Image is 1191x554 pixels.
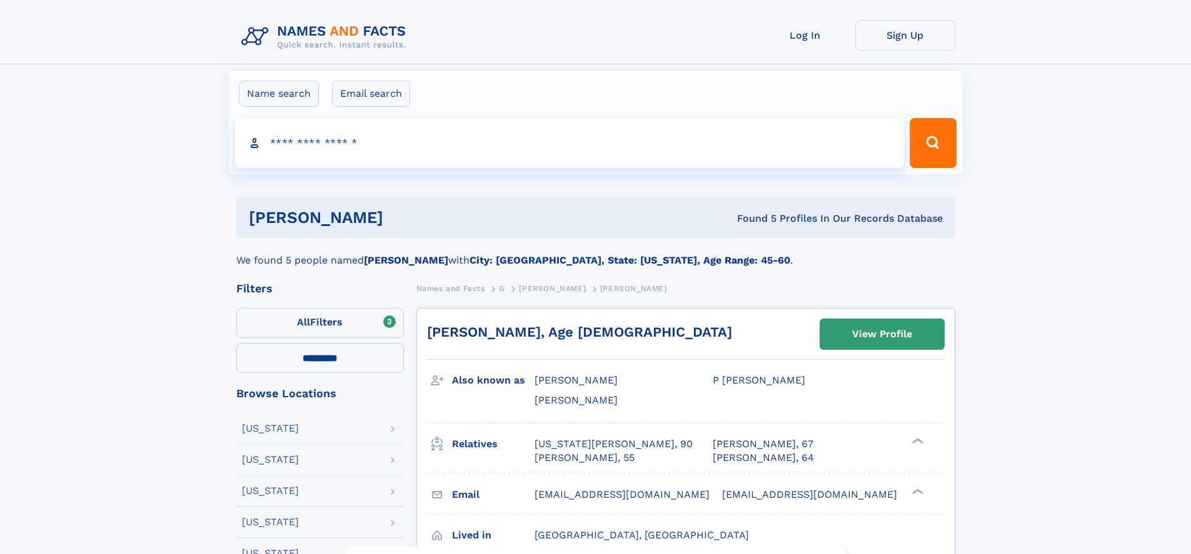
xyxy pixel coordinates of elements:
span: [PERSON_NAME] [535,374,618,386]
a: View Profile [820,319,944,349]
label: Name search [239,81,319,107]
a: Names and Facts [416,280,485,296]
button: Search Button [910,118,956,168]
span: All [297,316,310,328]
div: [US_STATE] [242,486,299,496]
h3: Lived in [452,525,535,546]
a: [PERSON_NAME], 55 [535,451,635,465]
span: [PERSON_NAME] [535,394,618,406]
div: We found 5 people named with . [236,238,955,268]
a: [PERSON_NAME] [519,280,586,296]
h3: Email [452,484,535,505]
a: Log In [755,20,855,51]
div: [US_STATE] [242,517,299,527]
label: Filters [236,308,404,338]
a: [US_STATE][PERSON_NAME], 90 [535,437,693,451]
span: [PERSON_NAME] [519,284,586,293]
a: Sign Up [855,20,955,51]
label: Email search [332,81,410,107]
div: ❯ [909,487,924,495]
input: search input [235,118,905,168]
span: [EMAIL_ADDRESS][DOMAIN_NAME] [535,488,710,500]
h3: Relatives [452,433,535,455]
span: [GEOGRAPHIC_DATA], [GEOGRAPHIC_DATA] [535,529,749,541]
div: Filters [236,283,404,294]
a: [PERSON_NAME], Age [DEMOGRAPHIC_DATA] [427,324,732,340]
a: [PERSON_NAME], 67 [713,437,813,451]
div: [US_STATE] [242,423,299,433]
h1: [PERSON_NAME] [249,210,560,225]
b: City: [GEOGRAPHIC_DATA], State: [US_STATE], Age Range: 45-60 [470,254,790,266]
span: [PERSON_NAME] [600,284,667,293]
div: Found 5 Profiles In Our Records Database [560,212,943,225]
h3: Also known as [452,370,535,391]
div: [US_STATE] [242,455,299,465]
span: [EMAIL_ADDRESS][DOMAIN_NAME] [722,488,897,500]
div: Browse Locations [236,388,404,399]
b: [PERSON_NAME] [364,254,448,266]
a: G [499,280,505,296]
div: ❯ [909,437,924,445]
span: P [PERSON_NAME] [713,374,805,386]
img: Logo Names and Facts [236,20,416,54]
a: [PERSON_NAME], 64 [713,451,814,465]
div: View Profile [852,320,912,349]
span: G [499,284,505,293]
